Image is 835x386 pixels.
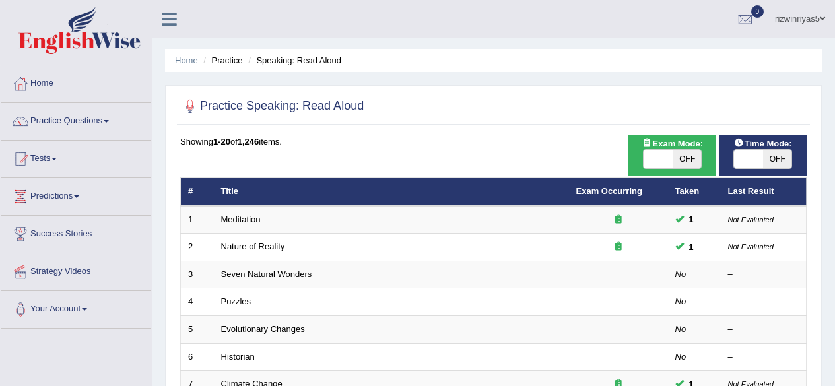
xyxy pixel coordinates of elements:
[728,216,774,224] small: Not Evaluated
[1,216,151,249] a: Success Stories
[175,55,198,65] a: Home
[628,135,716,176] div: Show exams occurring in exams
[728,323,799,336] div: –
[684,240,699,254] span: You cannot take this question anymore
[576,214,661,226] div: Exam occurring question
[221,296,251,306] a: Puzzles
[181,178,214,206] th: #
[675,324,686,334] em: No
[675,352,686,362] em: No
[221,269,312,279] a: Seven Natural Wonders
[180,96,364,116] h2: Practice Speaking: Read Aloud
[729,137,797,150] span: Time Mode:
[181,206,214,234] td: 1
[181,316,214,344] td: 5
[200,54,242,67] li: Practice
[728,351,799,364] div: –
[728,269,799,281] div: –
[763,150,792,168] span: OFF
[1,178,151,211] a: Predictions
[245,54,341,67] li: Speaking: Read Aloud
[673,150,702,168] span: OFF
[1,253,151,286] a: Strategy Videos
[721,178,807,206] th: Last Result
[1,65,151,98] a: Home
[221,324,305,334] a: Evolutionary Changes
[213,137,230,146] b: 1-20
[221,214,261,224] a: Meditation
[576,186,642,196] a: Exam Occurring
[675,269,686,279] em: No
[1,103,151,136] a: Practice Questions
[221,352,255,362] a: Historian
[728,243,774,251] small: Not Evaluated
[675,296,686,306] em: No
[221,241,285,251] a: Nature of Reality
[1,291,151,324] a: Your Account
[576,241,661,253] div: Exam occurring question
[1,141,151,174] a: Tests
[180,135,807,148] div: Showing of items.
[214,178,569,206] th: Title
[181,288,214,316] td: 4
[181,234,214,261] td: 2
[181,343,214,371] td: 6
[728,296,799,308] div: –
[238,137,259,146] b: 1,246
[668,178,721,206] th: Taken
[637,137,708,150] span: Exam Mode:
[751,5,764,18] span: 0
[181,261,214,288] td: 3
[684,212,699,226] span: You cannot take this question anymore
